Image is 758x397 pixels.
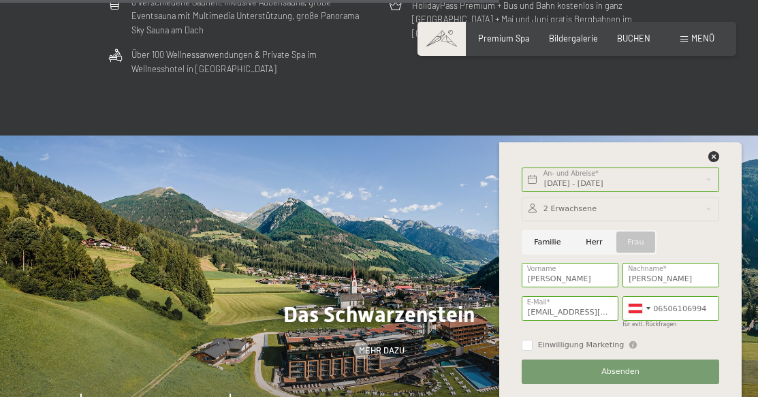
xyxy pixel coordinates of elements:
p: Über 100 Wellnessanwendungen & Private Spa im Wellnesshotel in [GEOGRAPHIC_DATA] [131,48,371,76]
a: Premium Spa [478,33,530,44]
a: BUCHEN [617,33,650,44]
input: 0664 123456 [622,296,719,321]
label: für evtl. Rückfragen [622,321,676,328]
button: Absenden [522,360,719,384]
span: Absenden [601,366,639,377]
a: Bildergalerie [549,33,598,44]
span: Mehr dazu [359,345,405,357]
div: Austria (Österreich): +43 [623,297,654,320]
a: Mehr dazu [353,345,405,357]
span: Einwilligung Marketing [538,340,625,351]
span: Das Schwarzenstein [283,302,475,328]
span: Menü [691,33,714,44]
